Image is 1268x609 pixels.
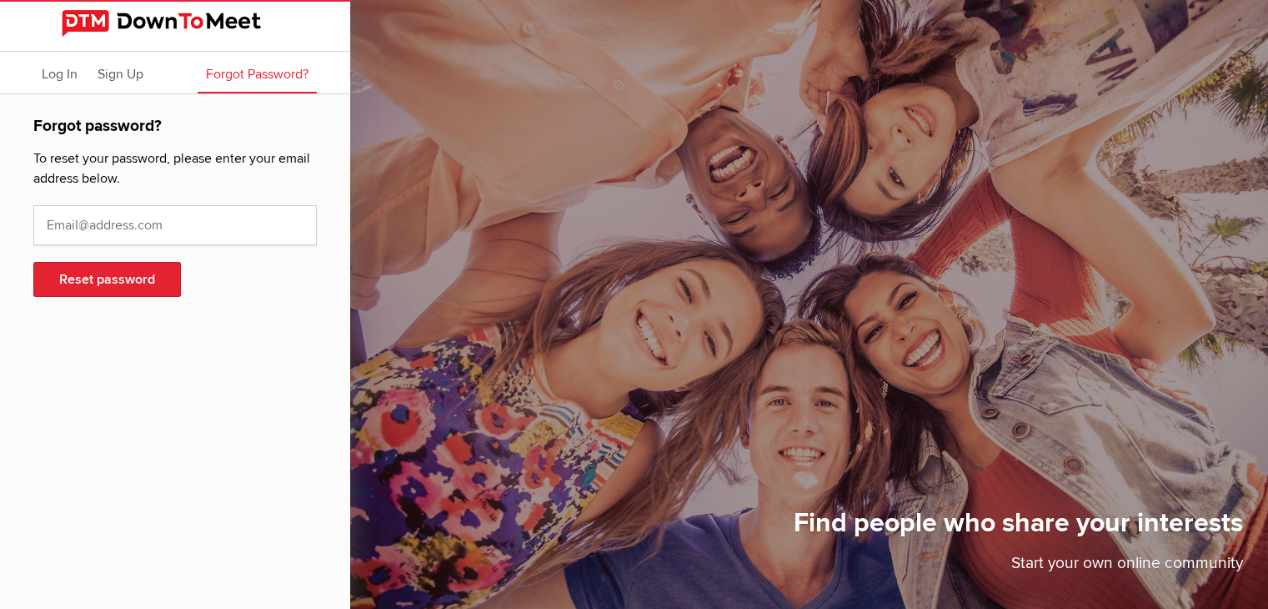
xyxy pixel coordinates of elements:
p: Start your own online community [794,551,1243,584]
a: Log In [33,52,86,93]
input: Email@address.com [33,205,317,245]
p: To reset your password, please enter your email address below. [33,148,317,197]
a: Sign Up [89,52,152,93]
h1: Forgot password? [33,114,317,148]
a: Forgot Password? [198,52,317,93]
button: Reset password [33,262,181,297]
span: Forgot Password? [206,66,308,83]
span: Log In [42,66,78,83]
h1: Find people who share your interests [794,506,1243,551]
img: DownToMeet [62,10,288,37]
span: Sign Up [98,66,143,83]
